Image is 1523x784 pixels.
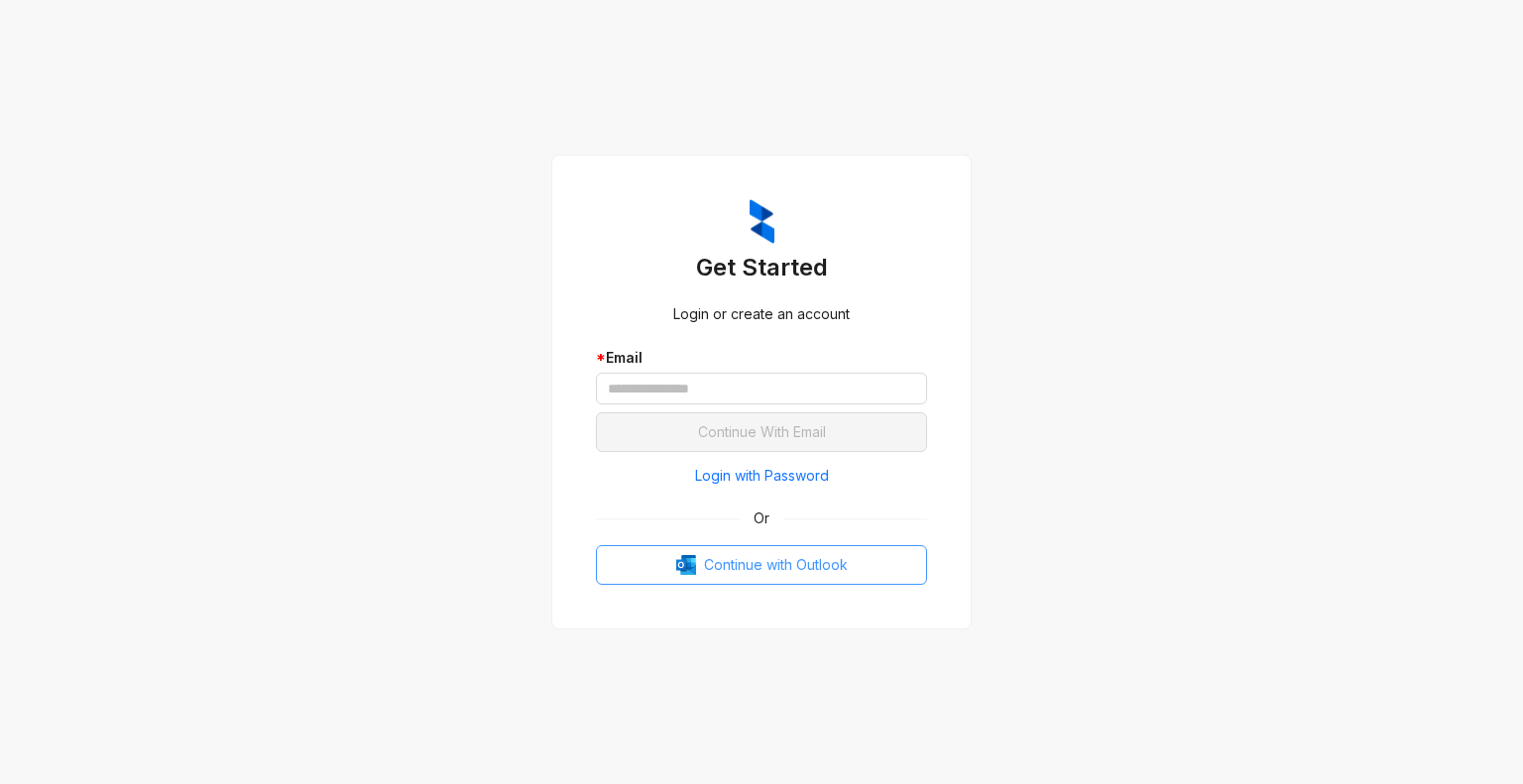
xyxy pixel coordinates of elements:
[596,412,927,452] button: Continue With Email
[695,465,829,487] span: Login with Password
[676,555,696,575] img: Outlook
[750,199,774,245] img: ZumaIcon
[740,507,783,529] span: Or
[596,460,927,492] button: Login with Password
[596,252,927,283] h3: Get Started
[596,545,927,585] button: OutlookContinue with Outlook
[704,554,848,576] span: Continue with Outlook
[596,347,927,369] div: Email
[596,303,927,325] div: Login or create an account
